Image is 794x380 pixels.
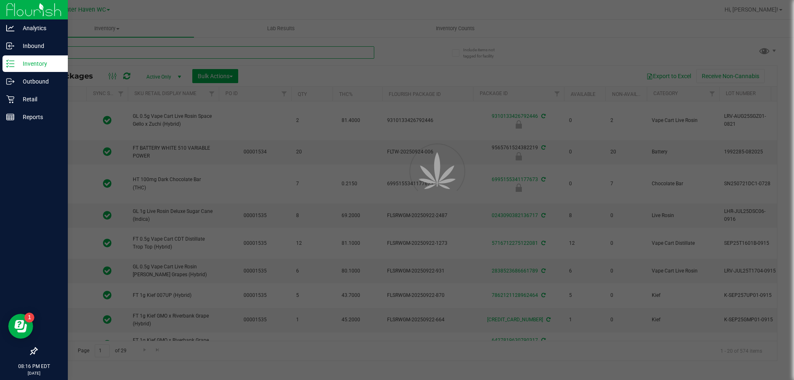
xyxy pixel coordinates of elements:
[8,314,33,339] iframe: Resource center
[24,313,34,323] iframe: Resource center unread badge
[4,370,64,376] p: [DATE]
[14,76,64,86] p: Outbound
[6,24,14,32] inline-svg: Analytics
[6,95,14,103] inline-svg: Retail
[6,60,14,68] inline-svg: Inventory
[14,94,64,104] p: Retail
[4,363,64,370] p: 08:16 PM EDT
[6,77,14,86] inline-svg: Outbound
[14,41,64,51] p: Inbound
[6,113,14,121] inline-svg: Reports
[14,23,64,33] p: Analytics
[14,112,64,122] p: Reports
[6,42,14,50] inline-svg: Inbound
[14,59,64,69] p: Inventory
